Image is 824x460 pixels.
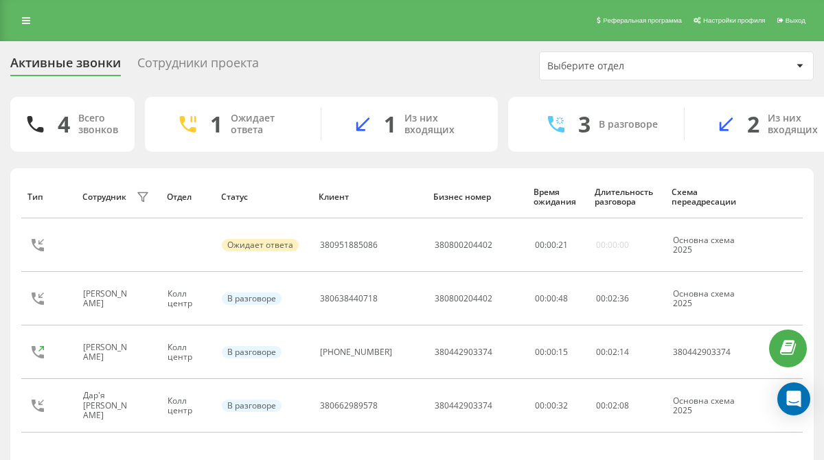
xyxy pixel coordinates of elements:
span: Настройки профиля [703,16,766,24]
div: 380442903374 [435,347,492,357]
span: 00 [535,239,545,251]
div: Схема переадресации [672,187,742,207]
div: 4 [58,111,70,137]
div: Основна схема 2025 [673,396,741,416]
div: Время ожидания [534,187,582,207]
div: Колл центр [168,343,207,363]
div: 00:00:00 [596,240,629,250]
div: 1 [210,111,222,137]
div: Основна схема 2025 [673,289,741,309]
span: 14 [619,346,629,358]
div: : : [596,401,629,411]
div: Open Intercom Messenger [777,382,810,415]
div: Сотрудник [82,192,126,202]
div: [PHONE_NUMBER] [320,347,392,357]
span: 00 [596,400,606,411]
div: [PERSON_NAME] [83,343,133,363]
div: Колл центр [168,396,207,416]
div: Тип [27,192,69,202]
div: 1 [384,111,396,137]
div: [PERSON_NAME] [83,289,133,309]
div: Из них входящих [404,113,477,136]
div: : : [596,347,629,357]
span: 21 [558,239,568,251]
div: Статус [221,192,306,202]
span: Выход [786,16,805,24]
div: Ожидает ответа [222,239,299,251]
div: В разговоре [599,119,658,130]
div: Бизнес номер [433,192,520,202]
div: В разговоре [222,400,282,412]
span: 00 [547,239,556,251]
div: 380800204402 [435,240,492,250]
div: В разговоре [222,346,282,358]
div: В разговоре [222,292,282,305]
div: Сотрудники проекта [137,56,259,77]
div: 380442903374 [673,347,741,357]
span: 36 [619,292,629,304]
span: Реферальная программа [603,16,682,24]
span: 02 [608,400,617,411]
div: 00:00:15 [535,347,581,357]
span: 02 [608,346,617,358]
div: 380800204402 [435,294,492,303]
div: Дар'я [PERSON_NAME] [83,391,133,420]
div: 2 [747,111,759,137]
div: Ожидает ответа [231,113,300,136]
div: Колл центр [168,289,207,309]
div: Активные звонки [10,56,121,77]
div: 00:00:48 [535,294,581,303]
div: 380638440718 [320,294,378,303]
div: Выберите отдел [547,60,711,72]
span: 00 [596,346,606,358]
div: : : [596,294,629,303]
div: Клиент [319,192,420,202]
div: Основна схема 2025 [673,235,741,255]
div: 380662989578 [320,401,378,411]
span: 00 [596,292,606,304]
div: Отдел [167,192,208,202]
div: 00:00:32 [535,401,581,411]
div: 380442903374 [435,401,492,411]
div: Всего звонков [78,113,118,136]
span: 08 [619,400,629,411]
div: 3 [578,111,591,137]
div: : : [535,240,568,250]
div: 380951885086 [320,240,378,250]
div: Длительность разговора [595,187,659,207]
span: 02 [608,292,617,304]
